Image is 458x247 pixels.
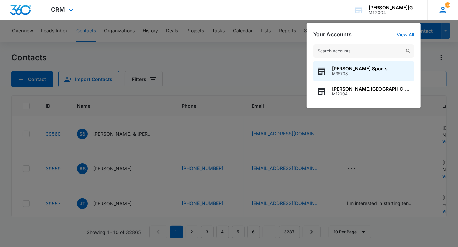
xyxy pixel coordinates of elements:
[332,71,388,76] span: M35708
[313,61,414,81] button: [PERSON_NAME] SportsM35708
[313,31,352,38] h2: Your Accounts
[369,5,418,10] div: account name
[332,66,388,71] span: [PERSON_NAME] Sports
[332,92,411,96] span: M12004
[332,86,411,92] span: [PERSON_NAME][GEOGRAPHIC_DATA]
[397,32,414,37] a: View All
[313,81,414,101] button: [PERSON_NAME][GEOGRAPHIC_DATA]M12004
[369,10,418,15] div: account id
[445,2,450,8] div: notifications count
[445,2,450,8] span: 89
[51,6,65,13] span: CRM
[313,44,414,58] input: Search Accounts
